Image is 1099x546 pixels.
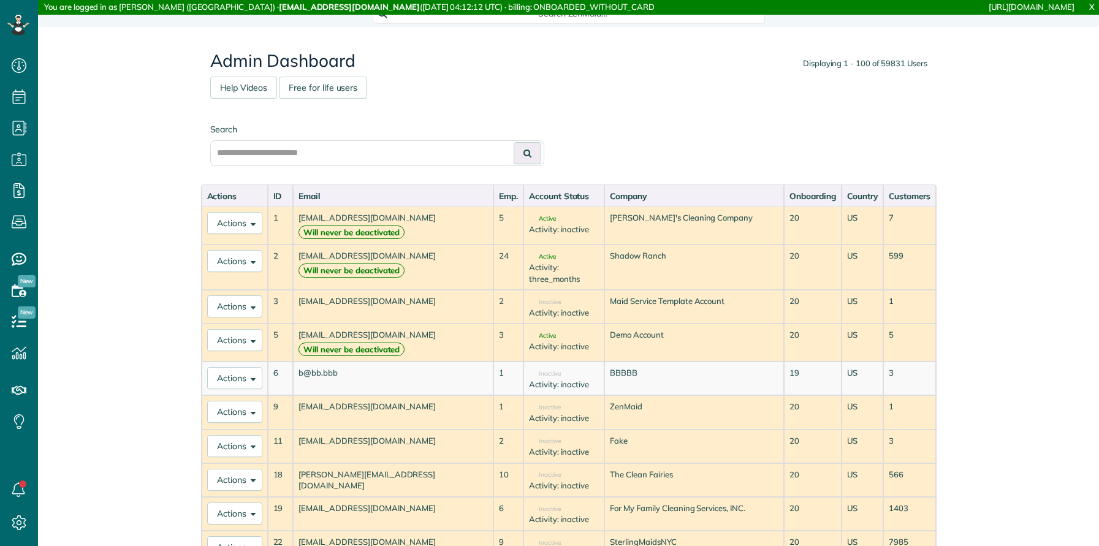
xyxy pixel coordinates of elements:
span: Inactive [529,506,561,512]
td: [EMAIL_ADDRESS][DOMAIN_NAME] [293,290,493,324]
td: 10 [493,463,523,497]
td: 566 [883,463,936,497]
td: US [842,395,883,429]
div: Company [610,190,778,202]
div: Activity: inactive [529,341,599,352]
td: US [842,362,883,395]
div: Country [847,190,878,202]
td: Demo Account [604,324,784,362]
td: US [842,497,883,531]
td: BBBBB [604,362,784,395]
td: 20 [784,290,842,324]
td: 18 [268,463,294,497]
div: Activity: inactive [529,480,599,491]
span: Active [529,254,556,260]
td: 20 [784,497,842,531]
span: Inactive [529,371,561,377]
td: 7 [883,207,936,245]
td: [EMAIL_ADDRESS][DOMAIN_NAME] [293,245,493,290]
a: Help Videos [210,77,278,99]
td: 2 [493,290,523,324]
strong: Will never be deactivated [299,264,405,278]
div: Displaying 1 - 100 of 59831 Users [803,58,927,69]
td: The Clean Fairies [604,463,784,497]
button: Actions [207,469,262,491]
td: [EMAIL_ADDRESS][DOMAIN_NAME] [293,207,493,245]
td: 20 [784,430,842,463]
td: [EMAIL_ADDRESS][DOMAIN_NAME] [293,324,493,362]
td: US [842,207,883,245]
strong: Will never be deactivated [299,343,405,357]
td: 1403 [883,497,936,531]
td: For My Family Cleaning Services, INC. [604,497,784,531]
td: 19 [268,497,294,531]
td: [EMAIL_ADDRESS][DOMAIN_NAME] [293,430,493,463]
td: 20 [784,395,842,429]
span: Active [529,216,556,222]
td: US [842,324,883,362]
div: Activity: inactive [529,307,599,319]
strong: [EMAIL_ADDRESS][DOMAIN_NAME] [279,2,420,12]
div: Activity: three_months [529,262,599,284]
td: [PERSON_NAME][EMAIL_ADDRESS][DOMAIN_NAME] [293,463,493,497]
label: Search [210,123,544,135]
td: Fake [604,430,784,463]
td: 5 [493,207,523,245]
td: US [842,430,883,463]
div: Activity: inactive [529,379,599,390]
td: 6 [268,362,294,395]
span: New [18,275,36,287]
div: Activity: inactive [529,446,599,458]
td: US [842,290,883,324]
div: Activity: inactive [529,224,599,235]
td: Shadow Ranch [604,245,784,290]
td: 1 [883,290,936,324]
div: Activity: inactive [529,514,599,525]
button: Actions [207,295,262,317]
td: ZenMaid [604,395,784,429]
td: 11 [268,430,294,463]
button: Actions [207,435,262,457]
td: 20 [784,324,842,362]
td: [EMAIL_ADDRESS][DOMAIN_NAME] [293,497,493,531]
td: 3 [883,430,936,463]
td: 20 [784,463,842,497]
td: 3 [883,362,936,395]
button: Actions [207,212,262,234]
td: 20 [784,245,842,290]
td: [EMAIL_ADDRESS][DOMAIN_NAME] [293,395,493,429]
a: Free for life users [279,77,367,99]
td: 19 [784,362,842,395]
td: 1 [883,395,936,429]
a: [URL][DOMAIN_NAME] [989,2,1074,12]
td: 5 [268,324,294,362]
td: 1 [268,207,294,245]
td: 20 [784,207,842,245]
td: 599 [883,245,936,290]
td: [PERSON_NAME]'s Cleaning Company [604,207,784,245]
td: b@bb.bbb [293,362,493,395]
td: US [842,245,883,290]
span: Active [529,333,556,339]
span: Inactive [529,438,561,444]
td: 24 [493,245,523,290]
div: Activity: inactive [529,412,599,424]
h2: Admin Dashboard [210,51,927,70]
div: Actions [207,190,262,202]
span: Inactive [529,540,561,546]
div: ID [273,190,288,202]
div: Email [299,190,488,202]
div: Customers [889,190,930,202]
span: Inactive [529,404,561,411]
div: Onboarding [789,190,836,202]
td: US [842,463,883,497]
span: Inactive [529,299,561,305]
td: 3 [268,290,294,324]
td: 5 [883,324,936,362]
button: Actions [207,367,262,389]
td: 1 [493,395,523,429]
span: New [18,306,36,319]
td: 3 [493,324,523,362]
span: Inactive [529,472,561,478]
td: 2 [493,430,523,463]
